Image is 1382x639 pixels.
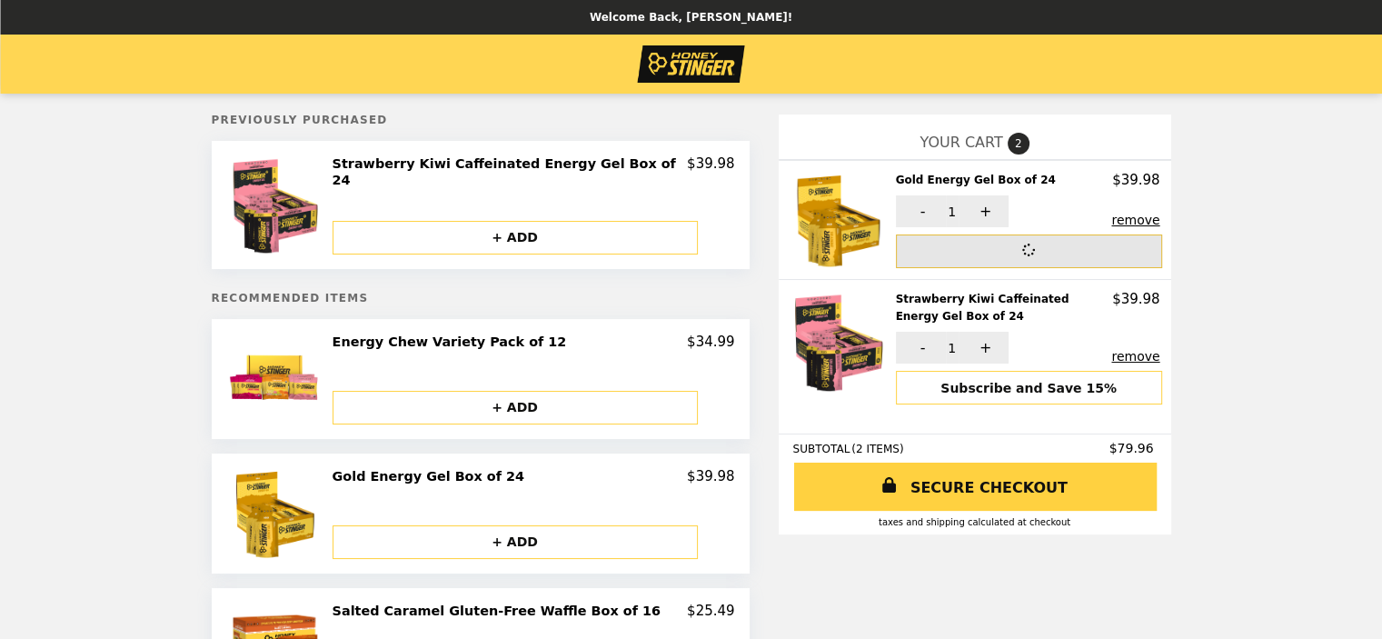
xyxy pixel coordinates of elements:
button: remove [1111,349,1159,364]
h2: Gold Energy Gel Box of 24 [896,172,1063,188]
img: Brand Logo [637,45,745,83]
p: $39.98 [687,155,735,189]
span: YOUR CART [920,134,1002,151]
img: Strawberry Kiwi Caffeinated Energy Gel Box of 24 [787,291,893,393]
button: Subscribe and Save 15% [896,371,1162,404]
button: + ADD [333,221,698,255]
button: + ADD [333,391,698,424]
h5: Recommended Items [212,292,750,305]
button: + [959,195,1009,227]
h2: Strawberry Kiwi Caffeinated Energy Gel Box of 24 [333,155,688,189]
span: 1 [948,205,956,219]
span: ( 2 ITEMS ) [851,443,903,455]
p: Welcome Back, [PERSON_NAME]! [590,11,792,24]
h5: Previously Purchased [212,114,750,126]
p: $39.98 [687,468,735,484]
p: $34.99 [687,334,735,350]
h2: Salted Caramel Gluten-Free Waffle Box of 16 [333,603,668,619]
img: Gold Energy Gel Box of 24 [790,172,890,268]
img: Strawberry Kiwi Caffeinated Energy Gel Box of 24 [225,155,329,255]
h2: Gold Energy Gel Box of 24 [333,468,532,484]
button: - [896,332,946,364]
span: 1 [948,341,956,355]
h2: Strawberry Kiwi Caffeinated Energy Gel Box of 24 [896,291,1113,324]
img: Gold Energy Gel Box of 24 [229,468,324,559]
img: Energy Chew Variety Pack of 12 [229,334,324,424]
div: Taxes and Shipping calculated at checkout [793,517,1157,527]
button: - [896,195,946,227]
button: + [959,332,1009,364]
span: $79.96 [1109,441,1157,455]
p: $39.98 [1112,291,1160,307]
span: 2 [1008,133,1029,155]
button: + ADD [333,525,698,559]
span: SUBTOTAL [793,443,852,455]
button: remove [1111,213,1159,227]
a: SECURE CHECKOUT [794,463,1157,511]
p: $25.49 [687,603,735,619]
h2: Energy Chew Variety Pack of 12 [333,334,574,350]
p: $39.98 [1112,172,1160,188]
